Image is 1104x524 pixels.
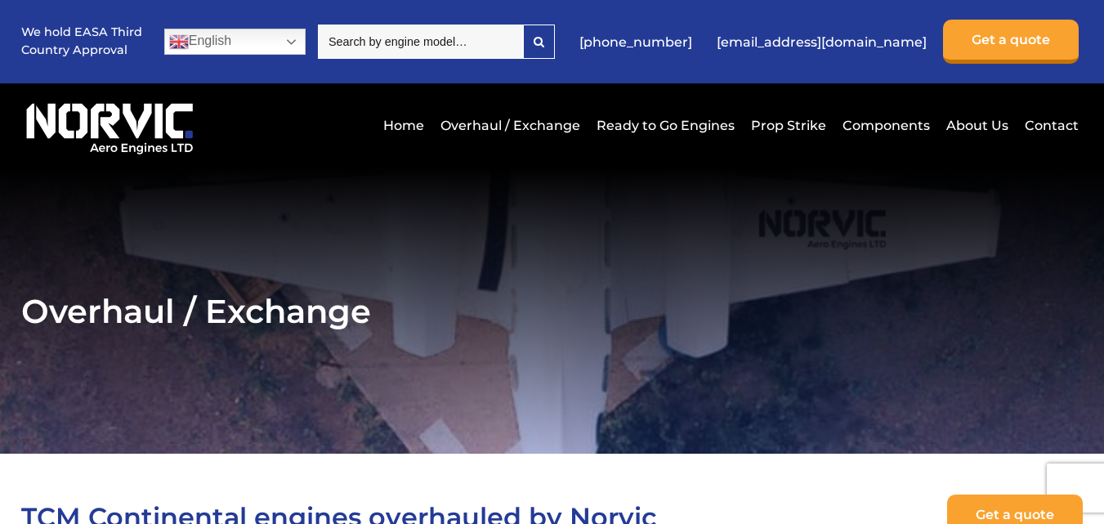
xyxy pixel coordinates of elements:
[21,291,1084,331] h1: Overhaul / Exchange
[436,105,584,146] a: Overhaul / Exchange
[21,24,144,59] p: We hold EASA Third Country Approval
[571,22,700,62] a: [PHONE_NUMBER]
[379,105,428,146] a: Home
[318,25,523,59] input: Search by engine model…
[708,22,935,62] a: [EMAIL_ADDRESS][DOMAIN_NAME]
[169,32,189,52] img: en
[1021,105,1079,146] a: Contact
[592,105,739,146] a: Ready to Go Engines
[943,20,1079,64] a: Get a quote
[21,96,199,155] img: Norvic Aero Engines logo
[838,105,934,146] a: Components
[747,105,830,146] a: Prop Strike
[164,29,306,55] a: English
[942,105,1012,146] a: About Us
